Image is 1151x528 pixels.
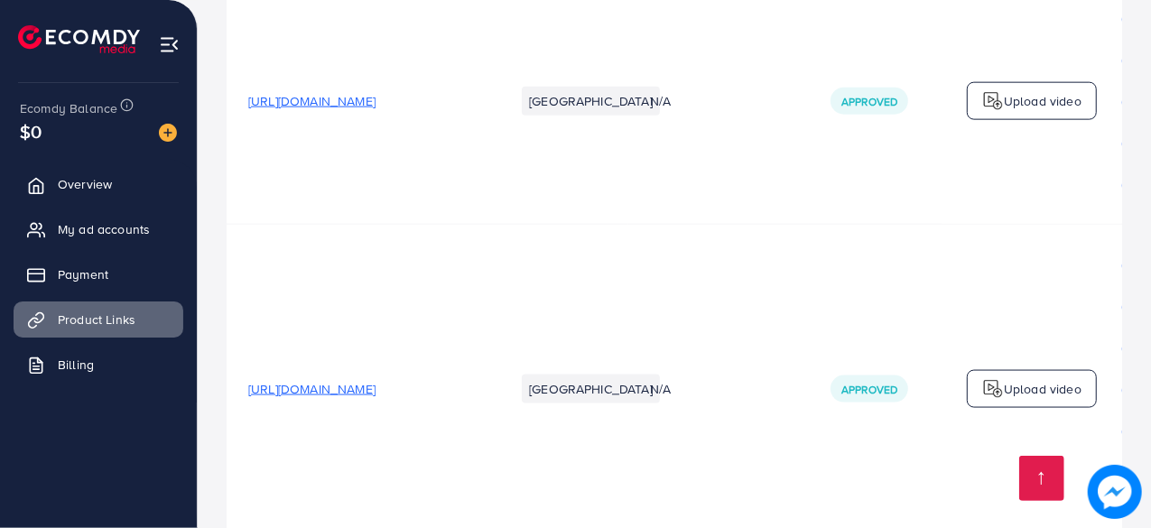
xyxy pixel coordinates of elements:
a: Overview [14,166,183,202]
span: [URL][DOMAIN_NAME] [248,92,376,110]
span: N/A [650,92,671,110]
span: Overview [58,175,112,193]
a: Product Links [14,301,183,338]
img: image [1088,465,1142,519]
span: Billing [58,356,94,374]
img: menu [159,34,180,55]
li: [GEOGRAPHIC_DATA] [522,87,660,116]
span: N/A [650,380,671,398]
span: My ad accounts [58,220,150,238]
a: Billing [14,347,183,383]
span: [URL][DOMAIN_NAME] [248,380,376,398]
img: image [159,124,177,142]
span: Ecomdy Balance [20,99,117,117]
p: Upload video [1004,378,1081,400]
a: Payment [14,256,183,292]
p: Upload video [1004,90,1081,112]
img: logo [982,90,1004,112]
span: Approved [841,94,897,109]
li: [GEOGRAPHIC_DATA] [522,375,660,403]
a: My ad accounts [14,211,183,247]
img: logo [982,378,1004,400]
span: Approved [841,382,897,397]
img: logo [18,25,140,53]
span: Payment [58,265,108,283]
span: Product Links [58,310,135,329]
span: $0 [20,118,42,144]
